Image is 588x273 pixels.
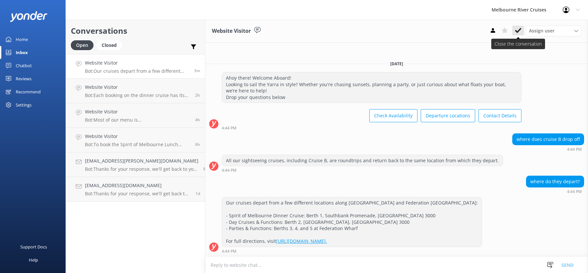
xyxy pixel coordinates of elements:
[369,109,417,122] button: Check Availability
[85,166,198,172] p: Bot: Thanks for your response, we'll get back to you as soon as we can during opening hours.
[222,249,236,253] strong: 4:44 PM
[85,191,191,197] p: Bot: Thanks for your response, we'll get back to you as soon as we can during opening hours.
[526,26,581,36] div: Assign User
[66,54,205,79] a: Website VisitorBot:Our cruises depart from a few different locations along [GEOGRAPHIC_DATA] and ...
[85,59,189,67] h4: Website Visitor
[16,98,31,111] div: Settings
[66,152,205,177] a: [EMAIL_ADDRESS][PERSON_NAME][DOMAIN_NAME]Bot:Thanks for your response, we'll get back to you as s...
[71,25,200,37] h2: Conversations
[10,11,48,22] img: yonder-white-logo.png
[66,79,205,103] a: Website VisitorBot:Each booking on the dinner cruise has its own table. However, for groups of 15...
[66,103,205,128] a: Website VisitorBot:Most of our menu is [DEMOGRAPHIC_DATA], though please note the lamb shank is n...
[195,117,200,123] span: Oct 09 2025 12:20pm (UTC +11:00) Australia/Sydney
[97,41,125,49] a: Closed
[71,41,97,49] a: Open
[222,168,236,172] strong: 4:44 PM
[195,92,200,98] span: Oct 09 2025 02:23pm (UTC +11:00) Australia/Sydney
[85,92,190,98] p: Bot: Each booking on the dinner cruise has its own table. However, for groups of 15 or more, you ...
[212,27,251,35] h3: Website Visitor
[222,126,521,130] div: Oct 09 2025 04:44pm (UTC +11:00) Australia/Sydney
[526,189,584,194] div: Oct 09 2025 04:44pm (UTC +11:00) Australia/Sydney
[222,168,503,172] div: Oct 09 2025 04:44pm (UTC +11:00) Australia/Sydney
[16,85,41,98] div: Recommend
[526,176,584,187] div: where do they depart?
[222,249,482,253] div: Oct 09 2025 04:44pm (UTC +11:00) Australia/Sydney
[85,68,189,74] p: Bot: Our cruises depart from a few different locations along [GEOGRAPHIC_DATA] and Federation [GE...
[97,40,122,50] div: Closed
[85,108,190,115] h4: Website Visitor
[66,128,205,152] a: Website VisitorBot:To book the Spirit of Melbourne Lunch Cruise, you can visit [URL][DOMAIN_NAME]...
[222,155,503,166] div: All our sightseeing cruises, including Cruise B, are roundtrips and return back to the same locat...
[222,197,482,247] div: Our cruises depart from a few different locations along [GEOGRAPHIC_DATA] and Federation [GEOGRAP...
[512,147,584,151] div: Oct 09 2025 04:44pm (UTC +11:00) Australia/Sydney
[276,238,327,244] a: [URL][DOMAIN_NAME].
[85,157,198,165] h4: [EMAIL_ADDRESS][PERSON_NAME][DOMAIN_NAME]
[529,27,555,34] span: Assign user
[222,72,521,103] div: Ahoy there! Welcome Aboard! Looking to sail the Yarra in style? Whether you're chasing sunsets, p...
[222,126,236,130] strong: 4:44 PM
[194,68,200,73] span: Oct 09 2025 04:44pm (UTC +11:00) Australia/Sydney
[513,134,584,145] div: where does cruise B drop off
[16,59,32,72] div: Chatbot
[421,109,475,122] button: Departure Locations
[29,253,38,266] div: Help
[386,61,407,67] span: [DATE]
[85,182,191,189] h4: [EMAIL_ADDRESS][DOMAIN_NAME]
[85,84,190,91] h4: Website Visitor
[66,177,205,202] a: [EMAIL_ADDRESS][DOMAIN_NAME]Bot:Thanks for your response, we'll get back to you as soon as we can...
[85,133,190,140] h4: Website Visitor
[16,72,31,85] div: Reviews
[195,142,200,147] span: Oct 09 2025 10:23am (UTC +11:00) Australia/Sydney
[20,240,47,253] div: Support Docs
[85,142,190,147] p: Bot: To book the Spirit of Melbourne Lunch Cruise, you can visit [URL][DOMAIN_NAME]. If you're ha...
[85,117,190,123] p: Bot: Most of our menu is [DEMOGRAPHIC_DATA], though please note the lamb shank is not. We can pro...
[16,33,28,46] div: Home
[16,46,28,59] div: Inbox
[567,147,582,151] strong: 4:44 PM
[195,191,200,196] span: Oct 08 2025 04:22pm (UTC +11:00) Australia/Sydney
[203,166,208,172] span: Oct 09 2025 08:04am (UTC +11:00) Australia/Sydney
[478,109,521,122] button: Contact Details
[567,190,582,194] strong: 4:44 PM
[71,40,93,50] div: Open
